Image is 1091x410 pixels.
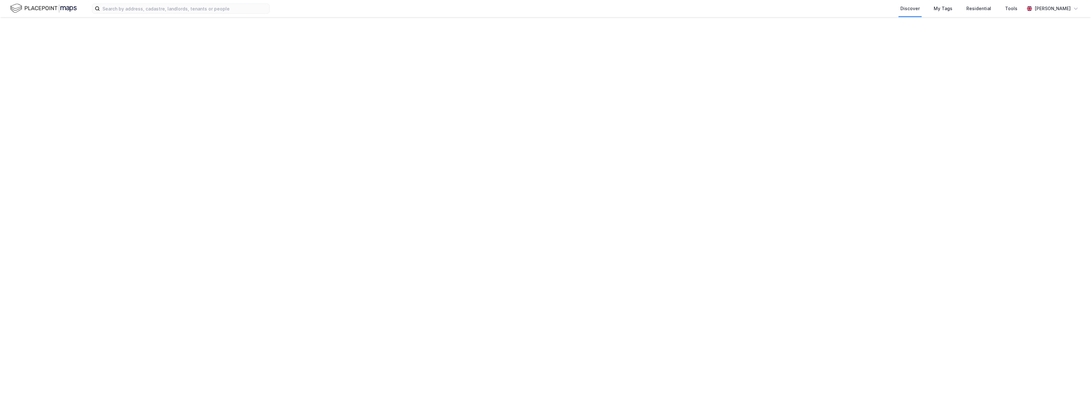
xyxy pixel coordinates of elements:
div: Discover [900,5,920,12]
img: logo.f888ab2527a4732fd821a326f86c7f29.svg [10,3,77,14]
div: [PERSON_NAME] [1035,5,1071,12]
input: Search by address, cadastre, landlords, tenants or people [100,4,269,13]
iframe: Chat Widget [1059,380,1091,410]
div: My Tags [934,5,952,12]
div: Widżet czatu [1059,380,1091,410]
div: Tools [1005,5,1017,12]
div: Residential [966,5,991,12]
